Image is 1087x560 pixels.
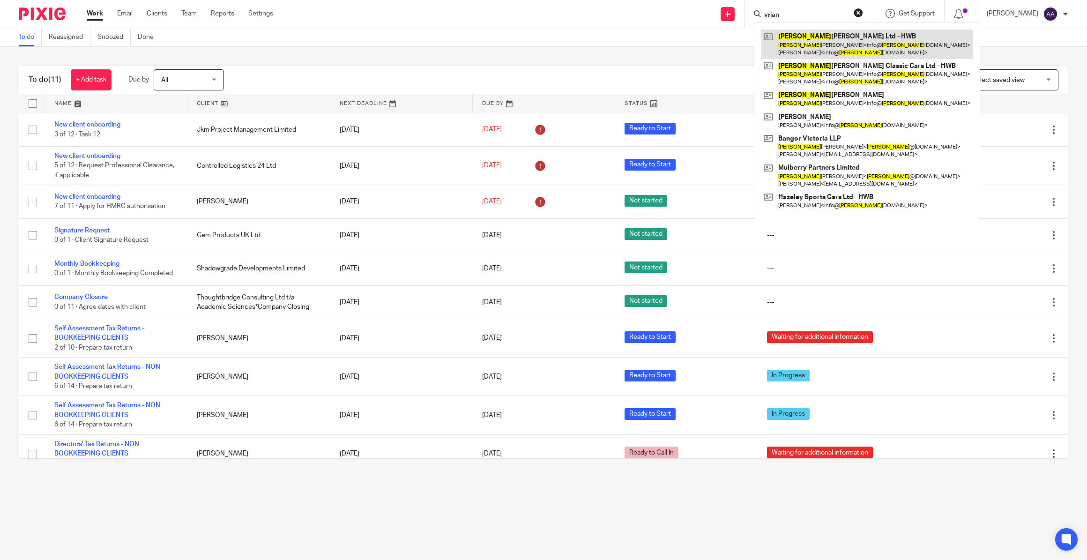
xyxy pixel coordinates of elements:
[482,412,502,418] span: [DATE]
[54,325,144,341] a: Self Assessment Tax Returns - BOOKKEEPING CLIENTS
[187,285,330,319] td: Thoughtbridge Consulting Ltd t/a Academic Sciences*Company Closing
[87,9,103,18] a: Work
[330,252,473,285] td: [DATE]
[187,185,330,218] td: [PERSON_NAME]
[987,9,1038,18] p: [PERSON_NAME]
[767,447,873,458] span: Waiting for additional information
[482,450,502,457] span: [DATE]
[97,28,131,46] a: Snoozed
[767,408,810,420] span: In Progress
[187,252,330,285] td: Shadowgrade Developments Limited
[48,76,61,83] span: (11)
[54,402,160,418] a: Self Assessment Tax Returns - NON BOOKKEEPING CLIENTS
[330,434,473,473] td: [DATE]
[54,203,165,210] span: 7 of 11 · Apply for HMRC authorisation
[54,441,139,457] a: Directors' Tax Returns - NON BOOKKEEPING CLIENTS
[54,194,120,200] a: New client onboarding
[54,344,132,351] span: 2 of 10 · Prepare tax return
[972,77,1025,83] span: Select saved view
[482,198,502,205] span: [DATE]
[54,294,108,300] a: Company Closure
[767,298,916,307] div: ---
[330,319,473,358] td: [DATE]
[625,159,676,171] span: Ready to Start
[248,9,273,18] a: Settings
[482,232,502,239] span: [DATE]
[54,383,132,389] span: 6 of 14 · Prepare tax return
[49,28,90,46] a: Reassigned
[117,9,133,18] a: Email
[625,228,667,240] span: Not started
[161,77,168,83] span: All
[19,7,66,20] img: Pixie
[147,9,167,18] a: Clients
[54,304,146,310] span: 0 of 11 · Agree dates with client
[767,231,916,240] div: ---
[187,113,330,146] td: Jkm Project Management Limited
[54,121,120,128] a: New client onboarding
[482,299,502,306] span: [DATE]
[187,434,330,473] td: [PERSON_NAME]
[54,364,160,380] a: Self Assessment Tax Returns - NON BOOKKEEPING CLIENTS
[1043,7,1058,22] img: svg%3E
[482,127,502,133] span: [DATE]
[767,331,873,343] span: Waiting for additional information
[181,9,197,18] a: Team
[54,237,149,243] span: 0 of 1 · Client Signature Request
[330,185,473,218] td: [DATE]
[625,331,676,343] span: Ready to Start
[187,146,330,185] td: Controlled Logistics 24 Ltd
[138,28,161,46] a: Done
[19,28,42,46] a: To do
[767,264,916,273] div: ---
[54,270,173,277] span: 0 of 1 · Monthly Bookkeeping Completed
[625,123,676,134] span: Ready to Start
[482,265,502,272] span: [DATE]
[54,421,132,428] span: 6 of 14 · Prepare tax return
[330,358,473,396] td: [DATE]
[187,218,330,252] td: Gem Products UK Ltd
[330,218,473,252] td: [DATE]
[763,11,848,20] input: Search
[71,69,112,90] a: + Add task
[625,370,676,381] span: Ready to Start
[899,10,935,17] span: Get Support
[187,358,330,396] td: [PERSON_NAME]
[330,146,473,185] td: [DATE]
[54,131,100,138] span: 3 of 12 · Task 12
[330,396,473,434] td: [DATE]
[330,113,473,146] td: [DATE]
[211,9,234,18] a: Reports
[625,447,678,458] span: Ready to Call In
[482,335,502,342] span: [DATE]
[854,8,863,17] button: Clear
[29,75,61,85] h1: To do
[482,162,502,169] span: [DATE]
[54,227,110,234] a: Signature Request
[128,75,149,84] p: Due by
[482,373,502,380] span: [DATE]
[625,195,667,207] span: Not started
[187,396,330,434] td: [PERSON_NAME]
[187,319,330,358] td: [PERSON_NAME]
[625,261,667,273] span: Not started
[625,295,667,307] span: Not started
[54,153,120,159] a: New client onboarding
[54,163,174,179] span: 5 of 12 · Request Professional Clearance, if applicable
[54,261,119,267] a: Monthly Bookkeeping
[767,370,810,381] span: In Progress
[625,408,676,420] span: Ready to Start
[330,285,473,319] td: [DATE]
